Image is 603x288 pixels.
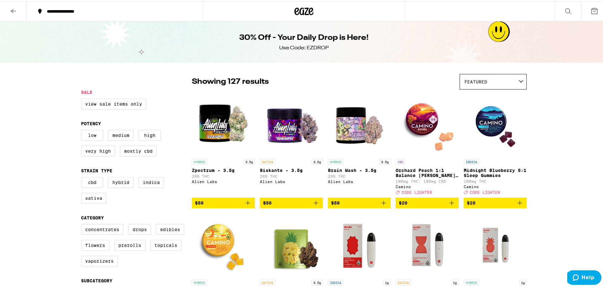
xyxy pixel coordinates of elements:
p: 1g [519,279,527,284]
button: Add to bag [396,196,459,207]
legend: Potency [81,120,101,125]
label: Prerolls [114,239,145,249]
label: Medium [108,129,134,139]
span: $20 [467,199,475,204]
p: 3.5g [311,279,323,284]
span: CODE LIGHTER [470,189,500,193]
div: Use Code: EZDROP [279,43,329,50]
legend: Category [81,214,104,219]
label: View Sale Items Only [81,97,146,108]
legend: Sale [81,89,92,94]
label: Topicals [150,239,181,249]
label: CBD [81,176,103,187]
p: CBD [396,158,405,163]
p: SATIVA [260,279,275,284]
button: Add to bag [328,196,391,207]
p: HYBRID [328,158,343,163]
h1: 30% Off - Your Daily Drop is Here! [239,31,369,42]
button: Add to bag [192,196,255,207]
img: Alien Labs - Zpectrum - 3.5g [192,91,255,155]
p: Orchard Peach 1:1 Balance [PERSON_NAME] Gummies [396,167,459,177]
label: High [139,129,161,139]
a: Open page for Orchard Peach 1:1 Balance Sours Gummies from Camino [396,91,459,196]
p: 1g [383,279,391,284]
img: Camino - Midnight Blueberry 5:1 Sleep Gummies [464,91,527,155]
p: SATIVA [260,158,275,163]
legend: Subcategory [81,277,112,282]
span: Featured [464,78,487,83]
p: 100mg THC [464,178,527,182]
p: 26% THC [192,173,255,177]
label: Indica [139,176,164,187]
div: Alien Labs [260,178,323,182]
span: $50 [195,199,204,204]
p: 3.5g [311,158,323,163]
img: Seed Junky - Pineapple Fruz - 3.5g [260,212,323,275]
label: Vaporizers [81,254,118,265]
span: $20 [399,199,407,204]
label: Low [81,129,103,139]
img: Camino - Orchard Peach 1:1 Balance Sours Gummies [396,91,459,155]
a: Open page for Biskante - 3.5g from Alien Labs [260,91,323,196]
div: Camino [396,183,459,187]
label: Sativa [81,192,106,202]
p: 3.5g [243,158,255,163]
p: 26% THC [260,173,323,177]
div: Alien Labs [328,178,391,182]
img: Bloom Brand - Pineapple Express Surf AIO - 1g [464,212,527,275]
p: 100mg THC: 100mg CBD [396,178,459,182]
div: Camino [464,183,527,187]
iframe: Opens a widget where you can find more information [567,269,601,285]
span: $50 [263,199,272,204]
label: Hybrid [108,176,134,187]
button: Add to bag [464,196,527,207]
a: Open page for Midnight Blueberry 5:1 Sleep Gummies from Camino [464,91,527,196]
div: Alien Labs [192,178,255,182]
label: Concentrates [81,223,123,234]
p: 3.5g [379,158,391,163]
span: $50 [331,199,340,204]
label: Flowers [81,239,109,249]
label: Mostly CBD [120,144,157,155]
label: Drops [129,223,151,234]
p: INDICA [464,158,479,163]
img: Alien Labs - Biskante - 3.5g [260,91,323,155]
span: CODE LIGHTER [402,189,432,193]
img: Bloom Brand - Super Lemon Haze Surf AIO - 1g [396,212,459,275]
p: Brain Wash - 3.5g [328,167,391,172]
label: Very High [81,144,115,155]
p: Midnight Blueberry 5:1 Sleep Gummies [464,167,527,177]
p: SATIVA [396,279,411,284]
a: Open page for Zpectrum - 3.5g from Alien Labs [192,91,255,196]
img: Camino - Mango Serenity 1:1 THC:CBD Gummies [192,212,255,275]
label: Edibles [156,223,184,234]
img: Alien Labs - Brain Wash - 3.5g [328,91,391,155]
p: HYBRID [192,279,207,284]
p: 26% THC [328,173,391,177]
p: Showing 127 results [192,75,269,86]
p: Biskante - 3.5g [260,167,323,172]
a: Open page for Brain Wash - 3.5g from Alien Labs [328,91,391,196]
p: HYBRID [464,279,479,284]
p: HYBRID [192,158,207,163]
button: Add to bag [260,196,323,207]
p: 1g [451,279,459,284]
img: Bloom Brand - Apricot Punch Surf AIO - 1g [328,212,391,275]
legend: Strain Type [81,167,112,172]
p: INDICA [328,279,343,284]
p: Zpectrum - 3.5g [192,167,255,172]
